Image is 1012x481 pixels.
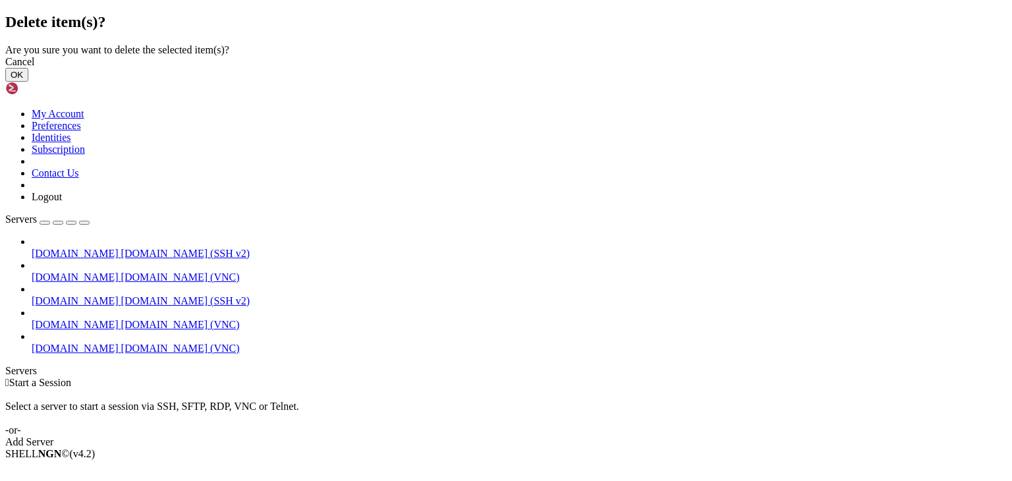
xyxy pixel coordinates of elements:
[5,448,95,459] span: SHELL ©
[32,260,1007,283] li: [DOMAIN_NAME] [DOMAIN_NAME] (VNC)
[32,167,79,179] a: Contact Us
[5,389,1007,436] div: Select a server to start a session via SSH, SFTP, RDP, VNC or Telnet. -or-
[121,295,250,306] span: [DOMAIN_NAME] (SSH v2)
[5,213,90,225] a: Servers
[32,295,1007,307] a: [DOMAIN_NAME] [DOMAIN_NAME] (SSH v2)
[9,377,71,388] span: Start a Session
[32,132,71,143] a: Identities
[32,144,85,155] a: Subscription
[32,191,62,202] a: Logout
[5,82,81,95] img: Shellngn
[70,448,96,459] span: 4.2.0
[32,319,119,330] span: [DOMAIN_NAME]
[32,343,119,354] span: [DOMAIN_NAME]
[32,331,1007,354] li: [DOMAIN_NAME] [DOMAIN_NAME] (VNC)
[32,108,84,119] a: My Account
[5,56,1007,68] div: Cancel
[5,377,9,388] span: 
[5,365,1007,377] div: Servers
[5,68,28,82] button: OK
[32,236,1007,260] li: [DOMAIN_NAME] [DOMAIN_NAME] (SSH v2)
[32,120,81,131] a: Preferences
[5,436,1007,448] div: Add Server
[5,213,37,225] span: Servers
[38,448,62,459] b: NGN
[32,283,1007,307] li: [DOMAIN_NAME] [DOMAIN_NAME] (SSH v2)
[32,248,1007,260] a: [DOMAIN_NAME] [DOMAIN_NAME] (SSH v2)
[5,44,1007,56] div: Are you sure you want to delete the selected item(s)?
[121,343,240,354] span: [DOMAIN_NAME] (VNC)
[32,295,119,306] span: [DOMAIN_NAME]
[32,307,1007,331] li: [DOMAIN_NAME] [DOMAIN_NAME] (VNC)
[5,13,1007,31] h2: Delete item(s)?
[32,319,1007,331] a: [DOMAIN_NAME] [DOMAIN_NAME] (VNC)
[32,343,1007,354] a: [DOMAIN_NAME] [DOMAIN_NAME] (VNC)
[121,271,240,283] span: [DOMAIN_NAME] (VNC)
[32,460,67,471] span: Connect
[32,271,1007,283] a: [DOMAIN_NAME] [DOMAIN_NAME] (VNC)
[32,271,119,283] span: [DOMAIN_NAME]
[32,248,119,259] span: [DOMAIN_NAME]
[121,248,250,259] span: [DOMAIN_NAME] (SSH v2)
[121,319,240,330] span: [DOMAIN_NAME] (VNC)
